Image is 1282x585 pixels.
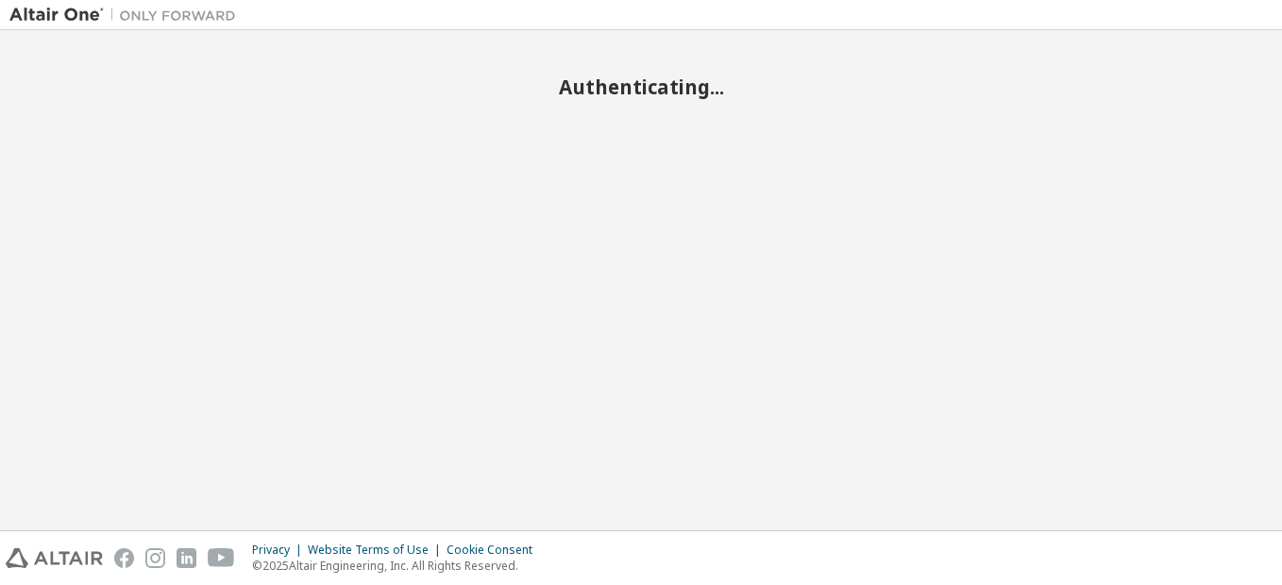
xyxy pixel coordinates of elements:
p: © 2025 Altair Engineering, Inc. All Rights Reserved. [252,558,544,574]
div: Website Terms of Use [308,543,447,558]
img: facebook.svg [114,548,134,568]
img: instagram.svg [145,548,165,568]
h2: Authenticating... [9,75,1273,99]
div: Cookie Consent [447,543,544,558]
img: Altair One [9,6,245,25]
div: Privacy [252,543,308,558]
img: linkedin.svg [177,548,196,568]
img: youtube.svg [208,548,235,568]
img: altair_logo.svg [6,548,103,568]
